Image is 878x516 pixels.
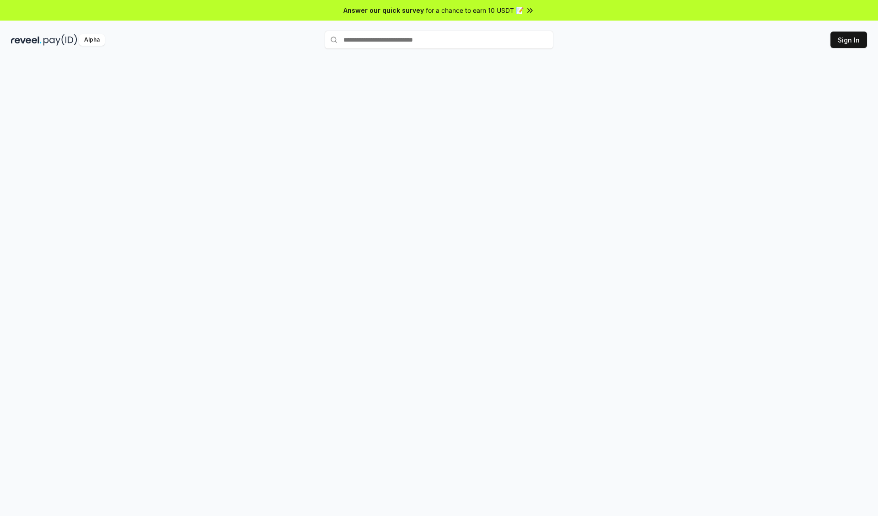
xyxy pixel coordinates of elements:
button: Sign In [830,32,867,48]
span: for a chance to earn 10 USDT 📝 [426,5,524,15]
img: pay_id [43,34,77,46]
span: Answer our quick survey [343,5,424,15]
img: reveel_dark [11,34,42,46]
div: Alpha [79,34,105,46]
